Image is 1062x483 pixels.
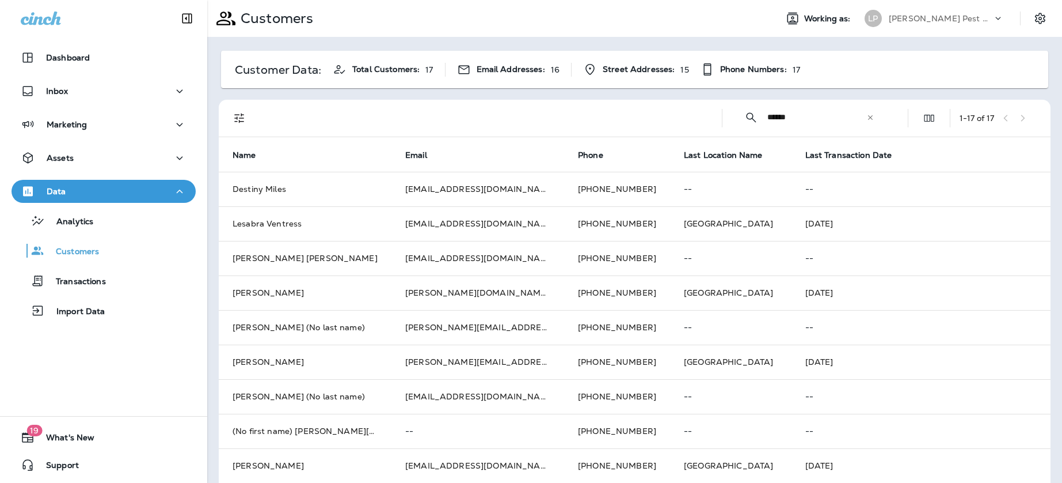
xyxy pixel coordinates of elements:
p: Import Data [45,307,105,318]
button: Dashboard [12,46,196,69]
button: Data [12,180,196,203]
span: Email [405,150,427,160]
p: -- [805,184,1037,194]
td: [EMAIL_ADDRESS][DOMAIN_NAME] [391,206,564,241]
button: Import Data [12,299,196,323]
td: Lesabra Ventress [219,206,391,241]
p: -- [405,427,550,436]
td: [PHONE_NUMBER] [564,172,670,206]
div: 1 - 17 of 17 [960,114,994,123]
p: [PERSON_NAME] Pest Control [889,14,992,23]
p: Analytics [45,217,93,228]
p: 16 [551,65,559,74]
td: [PHONE_NUMBER] [564,345,670,379]
td: [PERSON_NAME] [PERSON_NAME] [219,241,391,276]
td: [PERSON_NAME] (No last name) [219,310,391,345]
p: -- [684,392,778,401]
span: Last Transaction Date [805,150,892,160]
td: [PERSON_NAME] [219,448,391,483]
td: [PERSON_NAME][EMAIL_ADDRESS][DOMAIN_NAME] [391,345,564,379]
span: Phone Numbers: [720,65,787,74]
button: Analytics [12,209,196,233]
button: Edit Fields [918,107,941,130]
span: Email [405,150,442,160]
p: 17 [425,65,433,74]
p: Data [47,187,66,196]
span: Support [35,461,79,474]
p: -- [805,427,1037,436]
p: 15 [680,65,688,74]
td: [DATE] [791,448,1051,483]
div: LP [865,10,882,27]
p: Marketing [47,120,87,129]
td: [PHONE_NUMBER] [564,379,670,414]
td: [EMAIL_ADDRESS][DOMAIN_NAME] [391,172,564,206]
td: [PHONE_NUMBER] [564,448,670,483]
td: [PERSON_NAME] (No last name) [219,379,391,414]
p: -- [805,323,1037,332]
button: Customers [12,239,196,263]
span: Working as: [804,14,853,24]
button: Settings [1030,8,1050,29]
span: [GEOGRAPHIC_DATA] [684,461,773,471]
p: Customers [44,247,99,258]
span: Last Location Name [684,150,778,160]
span: Phone [578,150,618,160]
button: 19What's New [12,426,196,449]
p: Assets [47,153,74,163]
td: [DATE] [791,345,1051,379]
button: Assets [12,146,196,169]
td: [EMAIL_ADDRESS][DOMAIN_NAME] [391,241,564,276]
p: -- [805,392,1037,401]
span: [GEOGRAPHIC_DATA] [684,357,773,367]
td: [PERSON_NAME][EMAIL_ADDRESS][DOMAIN_NAME] [391,310,564,345]
td: [PERSON_NAME] [219,276,391,310]
button: Transactions [12,269,196,293]
button: Collapse Search [740,106,763,129]
span: What's New [35,433,94,447]
p: Customer Data: [235,65,321,74]
button: Marketing [12,113,196,136]
td: Destiny Miles [219,172,391,206]
p: Inbox [46,86,68,96]
span: Last Transaction Date [805,150,907,160]
td: [DATE] [791,206,1051,241]
p: -- [805,254,1037,263]
p: Dashboard [46,53,90,62]
span: [GEOGRAPHIC_DATA] [684,288,773,298]
span: Street Addresses: [603,65,675,74]
span: Email Addresses: [477,65,545,74]
span: [GEOGRAPHIC_DATA] [684,218,773,229]
button: Collapse Sidebar [171,7,203,30]
td: [PERSON_NAME] [219,345,391,379]
td: (No first name) [PERSON_NAME][GEOGRAPHIC_DATA] [219,414,391,448]
p: Customers [236,10,313,27]
p: Transactions [44,277,106,288]
td: [PHONE_NUMBER] [564,276,670,310]
td: [PHONE_NUMBER] [564,206,670,241]
p: 17 [793,65,800,74]
span: Name [233,150,256,160]
td: [PHONE_NUMBER] [564,241,670,276]
td: [PHONE_NUMBER] [564,310,670,345]
p: -- [684,427,778,436]
td: [PERSON_NAME][DOMAIN_NAME][EMAIL_ADDRESS][PERSON_NAME][DOMAIN_NAME] [391,276,564,310]
td: [PHONE_NUMBER] [564,414,670,448]
td: [DATE] [791,276,1051,310]
span: Phone [578,150,603,160]
button: Support [12,454,196,477]
span: Last Location Name [684,150,763,160]
button: Inbox [12,80,196,103]
button: Filters [228,107,251,130]
td: [EMAIL_ADDRESS][DOMAIN_NAME] [391,448,564,483]
span: Total Customers: [352,65,420,74]
span: 19 [26,425,42,436]
p: -- [684,323,778,332]
span: Name [233,150,271,160]
td: [EMAIL_ADDRESS][DOMAIN_NAME] [391,379,564,414]
p: -- [684,254,778,263]
p: -- [684,184,778,194]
